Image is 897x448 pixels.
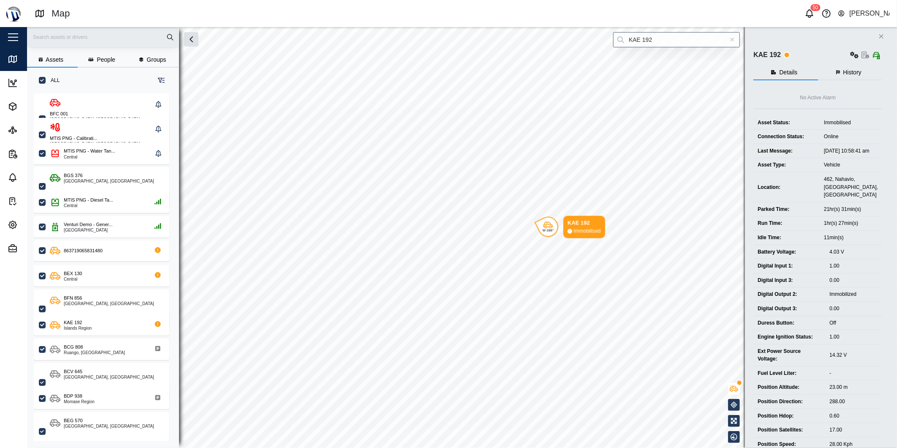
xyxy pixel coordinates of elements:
div: Run Time: [758,219,815,227]
div: [GEOGRAPHIC_DATA], [GEOGRAPHIC_DATA] [64,424,154,429]
button: [PERSON_NAME] [837,8,890,19]
div: Asset Type: [758,161,815,169]
div: Immobilised [574,227,601,235]
div: BCV 645 [64,368,82,375]
div: BDP 938 [64,393,82,400]
div: Ruango, [GEOGRAPHIC_DATA] [64,351,125,355]
div: BCG 808 [64,344,83,351]
div: 4.03 V [829,248,878,256]
div: Fuel Level Liter: [758,369,821,377]
div: Tasks [22,197,44,206]
div: Position Hdop: [758,412,821,420]
div: 1.00 [829,333,878,341]
div: BFC 001 [50,110,68,117]
div: 21hr(s) 31min(s) [824,205,878,213]
span: Details [779,69,797,75]
div: grid [34,90,179,441]
div: [GEOGRAPHIC_DATA] [64,228,113,232]
div: Position Direction: [758,398,821,406]
span: Assets [46,57,63,63]
div: 14.32 V [829,351,878,359]
div: Ext Power Source Voltage: [758,347,821,363]
div: Online [824,133,878,141]
div: BFN 856 [64,295,82,302]
div: 11min(s) [824,234,878,242]
div: [GEOGRAPHIC_DATA], [GEOGRAPHIC_DATA] [64,179,154,183]
div: [GEOGRAPHIC_DATA], [GEOGRAPHIC_DATA] [64,302,154,306]
div: Assets [22,102,46,111]
div: Immobilized [829,290,878,298]
div: 50 [810,4,820,11]
div: Settings [22,220,50,229]
div: [PERSON_NAME] [849,8,890,19]
div: No Active Alarm [800,94,836,102]
div: 0.00 [829,305,878,313]
div: Reports [22,149,49,158]
div: 288.00 [829,398,878,406]
div: Sites [22,126,42,135]
div: Momase Region [64,400,95,404]
div: Engine Ignition Status: [758,333,821,341]
div: Duress Button: [758,319,821,327]
div: 1.00 [829,262,878,270]
div: Map [22,55,40,64]
span: People [97,57,115,63]
div: Digital Input 1: [758,262,821,270]
div: [GEOGRAPHIC_DATA], [GEOGRAPHIC_DATA] [64,375,154,380]
div: MTIS PNG - Calibrati... [50,135,97,142]
div: Connection Status: [758,133,815,141]
div: Digital Output 2: [758,290,821,298]
label: ALL [46,77,60,84]
div: MTIS PNG - Water Tan... [64,148,115,155]
div: Islands Region [64,326,92,331]
div: 0.00 [829,276,878,284]
div: - [829,369,878,377]
div: Admin [22,244,46,253]
div: MTIS PNG - Diesel Ta... [64,197,113,204]
img: Main Logo [4,4,23,23]
div: Battery Voltage: [758,248,821,256]
div: Map [52,6,70,21]
div: [DATE] 10:58:41 am [824,147,878,155]
div: Parked Time: [758,205,815,213]
div: Last Message: [758,147,815,155]
div: Dashboard [22,78,58,87]
div: Digital Output 3: [758,305,821,313]
div: KAE 192 [753,50,781,60]
div: KAE 192 [64,319,82,326]
div: BGS 376 [64,172,83,179]
div: 462, Nahavio, [GEOGRAPHIC_DATA], [GEOGRAPHIC_DATA] [824,175,878,199]
div: 1hr(s) 27min(s) [824,219,878,227]
div: Position Satellites: [758,426,821,434]
span: Groups [147,57,166,63]
div: Idle Time: [758,234,815,242]
div: Location: [758,183,815,191]
div: Digital Input 3: [758,276,821,284]
div: 0.60 [829,412,878,420]
input: Search assets or drivers [32,31,174,44]
span: History [843,69,862,75]
div: Asset Status: [758,119,815,127]
div: Off [829,319,878,327]
div: Venturi Demo - Gener... [64,221,113,228]
div: BEX 130 [64,270,82,277]
div: Central [64,155,115,159]
div: 17.00 [829,426,878,434]
div: 863719065831480 [64,247,103,254]
canvas: Map [27,27,897,448]
div: Vehicle [824,161,878,169]
div: 23.00 m [829,383,878,391]
div: BEG 570 [64,417,83,424]
div: Position Altitude: [758,383,821,391]
div: Alarms [22,173,47,182]
div: Map marker [538,216,605,238]
input: Search by People, Asset, Geozone or Place [613,32,740,47]
div: W 288° [543,229,554,232]
div: Immobilised [824,119,878,127]
div: Central [64,204,113,208]
div: KAE 192 [568,219,601,227]
div: Central [64,277,82,281]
